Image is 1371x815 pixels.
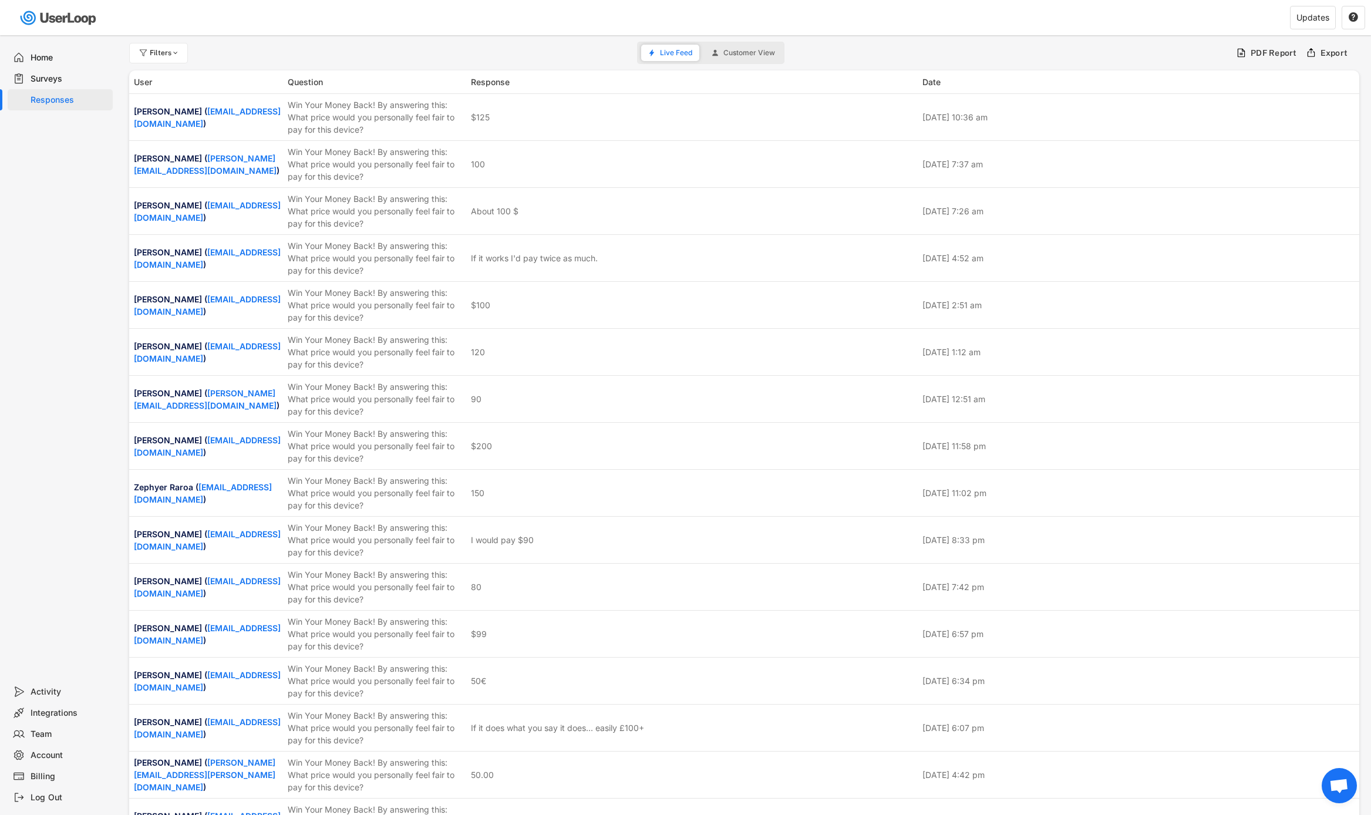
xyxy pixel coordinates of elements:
div: $99 [471,628,487,640]
div: Log Out [31,792,108,803]
div: [PERSON_NAME] ( ) [134,669,281,693]
div: [DATE] 1:12 am [922,346,1355,358]
div: Win Your Money Back! By answering this: What price would you personally feel fair to pay for this... [288,662,464,699]
div: Win Your Money Back! By answering this: What price would you personally feel fair to pay for this... [288,568,464,605]
div: [PERSON_NAME] ( ) [134,622,281,646]
div: Win Your Money Back! By answering this: What price would you personally feel fair to pay for this... [288,427,464,464]
div: Win Your Money Back! By answering this: What price would you personally feel fair to pay for this... [288,615,464,652]
div: Win Your Money Back! By answering this: What price would you personally feel fair to pay for this... [288,287,464,324]
div: $100 [471,299,490,311]
a: [EMAIL_ADDRESS][DOMAIN_NAME] [134,200,281,223]
div: 90 [471,393,481,405]
div: [DATE] 11:02 pm [922,487,1355,499]
div: Win Your Money Back! By answering this: What price would you personally feel fair to pay for this... [288,521,464,558]
div: Win Your Money Back! By answering this: What price would you personally feel fair to pay for this... [288,99,464,136]
a: [EMAIL_ADDRESS][DOMAIN_NAME] [134,435,281,457]
div: Updates [1296,14,1329,22]
div: $200 [471,440,492,452]
div: Win Your Money Back! By answering this: What price would you personally feel fair to pay for this... [288,756,464,793]
img: userloop-logo-01.svg [18,6,100,30]
div: [DATE] 6:34 pm [922,675,1355,687]
div: Win Your Money Back! By answering this: What price would you personally feel fair to pay for this... [288,380,464,417]
a: [EMAIL_ADDRESS][DOMAIN_NAME] [134,341,281,363]
span: Customer View [723,49,775,56]
div: [DATE] 4:52 am [922,252,1355,264]
div: Filters [150,49,180,56]
div: [DATE] 12:51 am [922,393,1355,405]
div: [DATE] 7:37 am [922,158,1355,170]
div: Win Your Money Back! By answering this: What price would you personally feel fair to pay for this... [288,334,464,371]
a: [EMAIL_ADDRESS][DOMAIN_NAME] [134,717,281,739]
a: [EMAIL_ADDRESS][DOMAIN_NAME] [134,294,281,316]
div: Account [31,750,108,761]
div: [DATE] 8:33 pm [922,534,1355,546]
div: 50€ [471,675,486,687]
div: [PERSON_NAME] ( ) [134,152,281,177]
a: [EMAIL_ADDRESS][DOMAIN_NAME] [134,247,281,270]
div: [DATE] 7:42 pm [922,581,1355,593]
div: Surveys [31,73,108,85]
div: I would pay $90 [471,534,534,546]
div: Question [288,76,464,88]
a: [EMAIL_ADDRESS][DOMAIN_NAME] [134,670,281,692]
div: If it does what you say it does... easily £100+ [471,722,644,734]
a: [EMAIL_ADDRESS][DOMAIN_NAME] [134,529,281,551]
div: Win Your Money Back! By answering this: What price would you personally feel fair to pay for this... [288,240,464,277]
button: Live Feed [641,45,699,61]
div: Home [31,52,108,63]
div: 100 [471,158,485,170]
div: [DATE] 7:26 am [922,205,1355,217]
div: Win Your Money Back! By answering this: What price would you personally feel fair to pay for this... [288,193,464,230]
div: [PERSON_NAME] ( ) [134,756,281,793]
div: Zephyer Raroa ( ) [134,481,281,506]
div: [PERSON_NAME] ( ) [134,105,281,130]
a: [PERSON_NAME][EMAIL_ADDRESS][DOMAIN_NAME] [134,388,277,410]
a: [PERSON_NAME][EMAIL_ADDRESS][DOMAIN_NAME] [134,153,277,176]
div: PDF Report [1251,48,1297,58]
div: Integrations [31,708,108,719]
div: [DATE] 2:51 am [922,299,1355,311]
div: [DATE] 10:36 am [922,111,1355,123]
div: Responses [31,95,108,106]
div: Win Your Money Back! By answering this: What price would you personally feel fair to pay for this... [288,146,464,183]
text:  [1349,12,1358,22]
a: [EMAIL_ADDRESS][DOMAIN_NAME] [134,106,281,129]
a: [EMAIL_ADDRESS][DOMAIN_NAME] [134,482,272,504]
div: [PERSON_NAME] ( ) [134,340,281,365]
div: Date [922,76,1355,88]
div: [PERSON_NAME] ( ) [134,293,281,318]
a: [EMAIL_ADDRESS][DOMAIN_NAME] [134,623,281,645]
div: [DATE] 11:58 pm [922,440,1355,452]
button:  [1348,12,1359,23]
div: Billing [31,771,108,782]
a: [EMAIL_ADDRESS][DOMAIN_NAME] [134,576,281,598]
a: [PERSON_NAME][EMAIL_ADDRESS][PERSON_NAME][DOMAIN_NAME] [134,757,275,792]
div: Win Your Money Back! By answering this: What price would you personally feel fair to pay for this... [288,474,464,511]
div: [DATE] 6:07 pm [922,722,1355,734]
div: 50.00 [471,769,494,781]
div: 120 [471,346,485,358]
div: Open chat [1322,768,1357,803]
div: [PERSON_NAME] ( ) [134,528,281,553]
div: Activity [31,686,108,698]
div: 150 [471,487,484,499]
div: [PERSON_NAME] ( ) [134,387,281,412]
div: [PERSON_NAME] ( ) [134,199,281,224]
div: [PERSON_NAME] ( ) [134,246,281,271]
div: About 100 $ [471,205,518,217]
button: Customer View [705,45,782,61]
div: Export [1321,48,1348,58]
div: [DATE] 6:57 pm [922,628,1355,640]
div: [DATE] 4:42 pm [922,769,1355,781]
div: $125 [471,111,490,123]
div: [PERSON_NAME] ( ) [134,434,281,459]
div: [PERSON_NAME] ( ) [134,575,281,600]
div: Win Your Money Back! By answering this: What price would you personally feel fair to pay for this... [288,709,464,746]
div: [PERSON_NAME] ( ) [134,716,281,740]
div: Response [471,76,915,88]
div: User [134,76,281,88]
span: Live Feed [660,49,692,56]
div: Team [31,729,108,740]
div: 80 [471,581,481,593]
div: If it works I'd pay twice as much. [471,252,598,264]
